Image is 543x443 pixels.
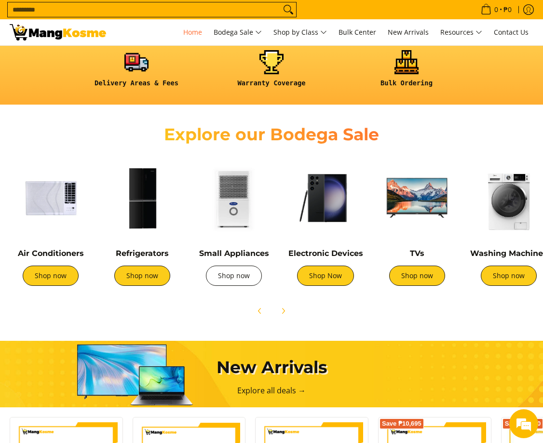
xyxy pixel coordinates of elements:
[199,249,269,258] a: Small Appliances
[288,249,363,258] a: Electronic Devices
[116,249,169,258] a: Refrigerators
[376,157,458,239] img: TVs
[502,6,513,13] span: ₱0
[237,385,306,396] a: Explore all deals →
[281,2,296,17] button: Search
[297,266,354,286] a: Shop Now
[114,266,170,286] a: Shop now
[410,249,424,258] a: TVs
[209,19,267,45] a: Bodega Sale
[435,19,487,45] a: Resources
[382,421,421,427] span: Save ₱10,695
[383,19,434,45] a: New Arrivals
[272,300,294,322] button: Next
[505,421,541,427] span: Save ₱7,000
[143,124,400,145] h2: Explore our Bodega Sale
[481,266,537,286] a: Shop now
[101,157,183,239] img: Refrigerators
[178,19,207,45] a: Home
[193,157,275,239] img: Small Appliances
[10,24,106,40] img: Mang Kosme: Your Home Appliances Warehouse Sale Partner!
[339,27,376,37] span: Bulk Center
[209,50,334,94] a: <h6><strong>Warranty Coverage</strong></h6>
[493,6,500,13] span: 0
[489,19,533,45] a: Contact Us
[10,157,92,239] img: Air Conditioners
[273,27,327,39] span: Shop by Class
[74,50,199,94] a: <h6><strong>Delivery Areas & Fees</strong></h6>
[183,27,202,37] span: Home
[206,266,262,286] a: Shop now
[478,4,515,15] span: •
[334,19,381,45] a: Bulk Center
[440,27,482,39] span: Resources
[344,50,469,94] a: <h6><strong>Bulk Ordering</strong></h6>
[18,249,84,258] a: Air Conditioners
[23,266,79,286] a: Shop now
[494,27,529,37] span: Contact Us
[285,157,367,239] img: Electronic Devices
[389,266,445,286] a: Shop now
[249,300,271,322] button: Previous
[116,19,533,45] nav: Main Menu
[269,19,332,45] a: Shop by Class
[214,27,262,39] span: Bodega Sale
[388,27,429,37] span: New Arrivals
